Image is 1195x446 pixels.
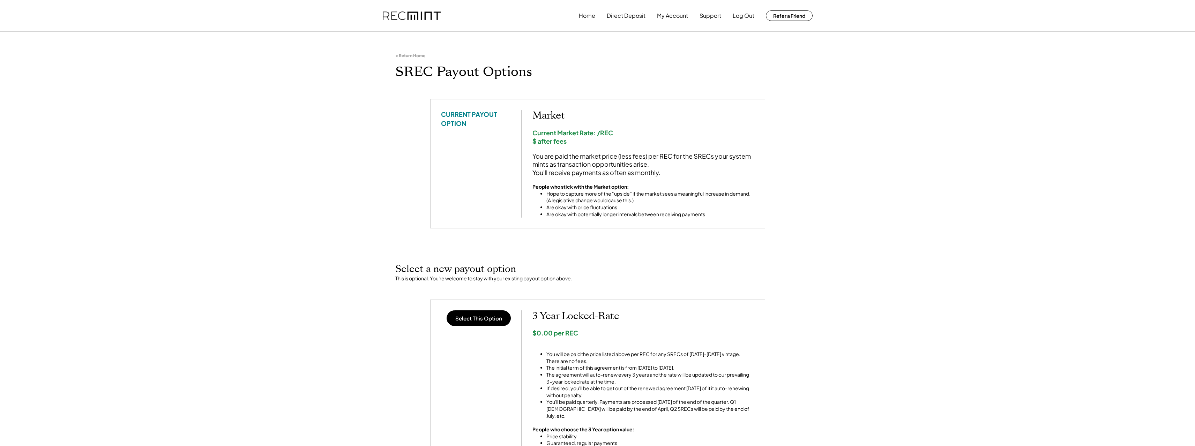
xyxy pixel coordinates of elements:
[607,9,645,23] button: Direct Deposit
[532,183,629,190] strong: People who stick with the Market option:
[395,275,800,282] div: This is optional. You're welcome to stay with your existing payout option above.
[532,310,754,322] h2: 3 Year Locked-Rate
[579,9,595,23] button: Home
[441,110,511,127] div: CURRENT PAYOUT OPTION
[447,310,511,326] button: Select This Option
[383,12,441,20] img: recmint-logotype%403x.png
[546,190,754,204] li: Hope to capture more of the “upside” if the market sees a meaningful increase in demand. (A legis...
[700,9,721,23] button: Support
[546,364,754,371] li: The initial term of this agreement is from [DATE] to [DATE].
[532,110,754,122] h2: Market
[733,9,754,23] button: Log Out
[532,329,754,337] div: $0.00 per REC
[546,433,634,440] li: Price stability
[766,10,813,21] button: Refer a Friend
[657,9,688,23] button: My Account
[532,426,634,432] strong: People who choose the 3 Year option value:
[395,263,800,275] h2: Select a new payout option
[532,129,754,145] div: Current Market Rate: /REC $ after fees
[546,385,754,399] li: If desired, you'll be able to get out of the renewed agreement [DATE] of it it auto-renewing with...
[546,371,754,385] li: The agreement will auto-renew every 3 years and the rate will be updated to our prevailing 3-year...
[546,399,754,419] li: You'll be paid quarterly. Payments are processed [DATE] of the end of the quarter. Q1 [DEMOGRAPHI...
[546,204,754,211] li: Are okay with price fluctuations
[395,64,800,80] h1: SREC Payout Options
[546,351,754,364] li: You will be paid the price listed above per REC for any SRECs of [DATE]-[DATE] vintage. There are...
[532,152,754,176] div: You are paid the market price (less fees) per REC for the SRECs your system mints as transaction ...
[546,211,754,218] li: Are okay with potentially longer intervals between receiving payments
[395,53,425,59] div: < Return Home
